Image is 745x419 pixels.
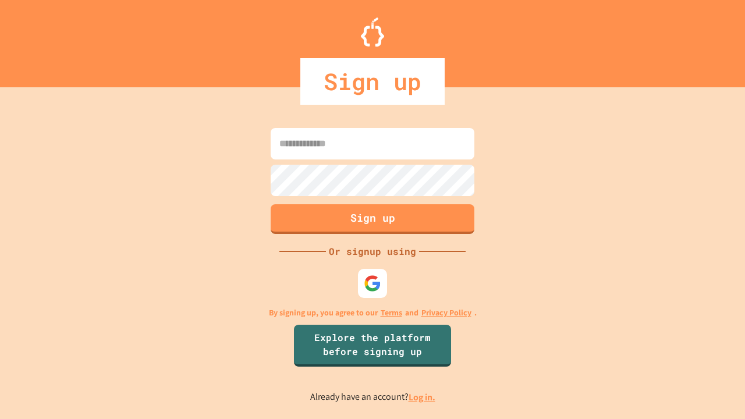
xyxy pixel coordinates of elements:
[409,391,435,403] a: Log in.
[381,307,402,319] a: Terms
[294,325,451,367] a: Explore the platform before signing up
[361,17,384,47] img: Logo.svg
[310,390,435,404] p: Already have an account?
[269,307,477,319] p: By signing up, you agree to our and .
[326,244,419,258] div: Or signup using
[364,275,381,292] img: google-icon.svg
[271,204,474,234] button: Sign up
[421,307,471,319] a: Privacy Policy
[300,58,445,105] div: Sign up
